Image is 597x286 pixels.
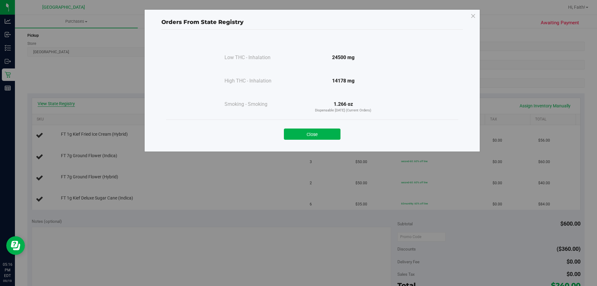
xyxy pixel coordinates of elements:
p: Dispensable [DATE] (Current Orders) [287,108,400,113]
button: Close [284,129,340,140]
div: High THC - Inhalation [224,77,287,85]
iframe: Resource center [6,236,25,255]
span: Orders From State Registry [161,19,243,26]
div: 24500 mg [287,54,400,61]
div: Smoking - Smoking [224,101,287,108]
div: 1.266 oz [287,101,400,113]
div: Low THC - Inhalation [224,54,287,61]
div: 14178 mg [287,77,400,85]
